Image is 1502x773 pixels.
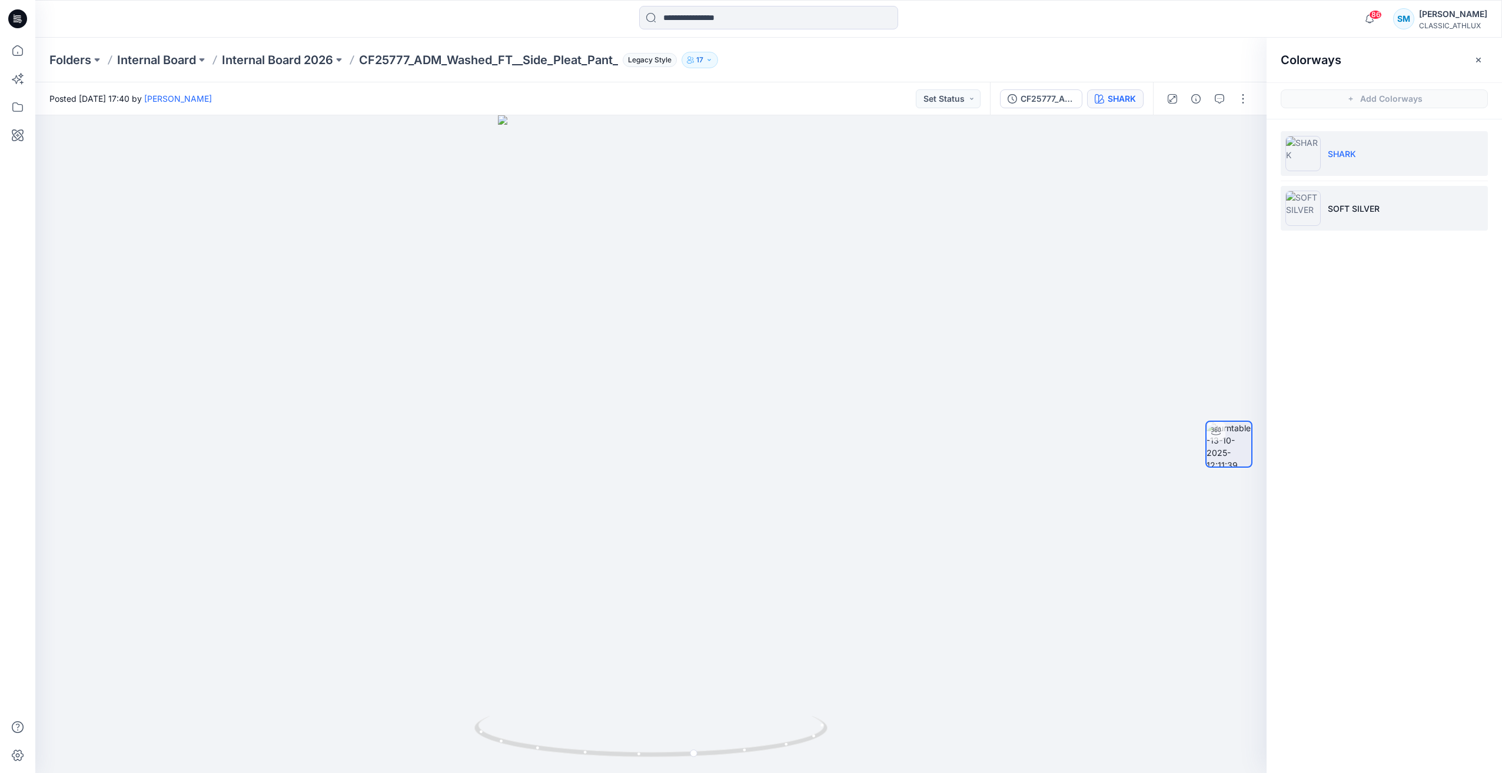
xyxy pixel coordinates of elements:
button: CF25777_ADM_Washed_FT__Side_Pleat_Pant_ [1000,89,1082,108]
button: Legacy Style [618,52,677,68]
img: SHARK [1285,136,1321,171]
span: Posted [DATE] 17:40 by [49,92,212,105]
p: SOFT SILVER [1328,202,1380,215]
div: SM [1393,8,1414,29]
h2: Colorways [1281,53,1341,67]
a: [PERSON_NAME] [144,94,212,104]
span: Legacy Style [623,53,677,67]
span: 86 [1369,10,1382,19]
div: CLASSIC_ATHLUX [1419,21,1487,30]
img: turntable-13-10-2025-12:11:39 [1207,422,1251,467]
a: Internal Board [117,52,196,68]
img: SOFT SILVER [1285,191,1321,226]
p: SHARK [1328,148,1356,160]
div: SHARK [1108,92,1136,105]
a: Folders [49,52,91,68]
button: 17 [682,52,718,68]
p: CF25777_ADM_Washed_FT__Side_Pleat_Pant_ [359,52,618,68]
div: CF25777_ADM_Washed_FT__Side_Pleat_Pant_ [1021,92,1075,105]
button: SHARK [1087,89,1144,108]
a: Internal Board 2026 [222,52,333,68]
p: 17 [696,54,703,66]
div: [PERSON_NAME] [1419,7,1487,21]
button: Details [1187,89,1205,108]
